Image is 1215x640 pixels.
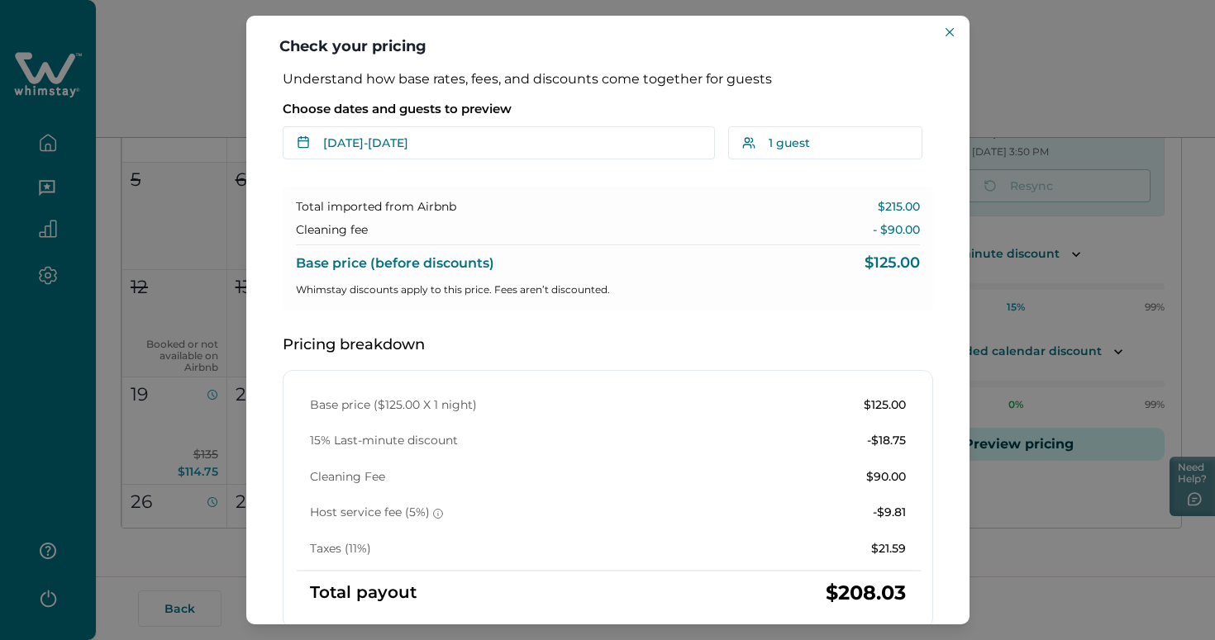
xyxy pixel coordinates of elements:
p: Total imported from Airbnb [296,199,456,216]
button: 1 guest [728,126,922,159]
p: Cleaning Fee [310,469,385,486]
p: -$18.75 [867,433,906,449]
button: Close [940,22,960,42]
button: [DATE]-[DATE] [283,126,715,159]
p: Host service fee (5%) [310,505,443,521]
p: $21.59 [871,541,906,557]
p: -$9.81 [873,505,906,521]
p: Choose dates and guests to preview [283,101,933,117]
p: - $90.00 [873,222,920,239]
p: $125.00 [864,397,906,414]
button: 1 guest [728,126,933,159]
p: Total payout [310,585,417,601]
p: $208.03 [826,585,906,601]
p: $90.00 [866,469,906,486]
p: Understand how base rates, fees, and discounts come together for guests [283,71,933,88]
p: $125.00 [865,255,920,272]
p: 15% Last-minute discount [310,433,458,449]
header: Check your pricing [246,16,970,71]
p: Taxes (11%) [310,541,371,557]
p: Pricing breakdown [283,337,933,353]
p: Whimstay discounts apply to this price. Fees aren’t discounted. [296,282,920,298]
p: Base price ($125.00 X 1 night) [310,397,477,414]
p: Cleaning fee [296,222,368,239]
p: $215.00 [878,199,920,216]
p: Base price (before discounts) [296,255,494,272]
